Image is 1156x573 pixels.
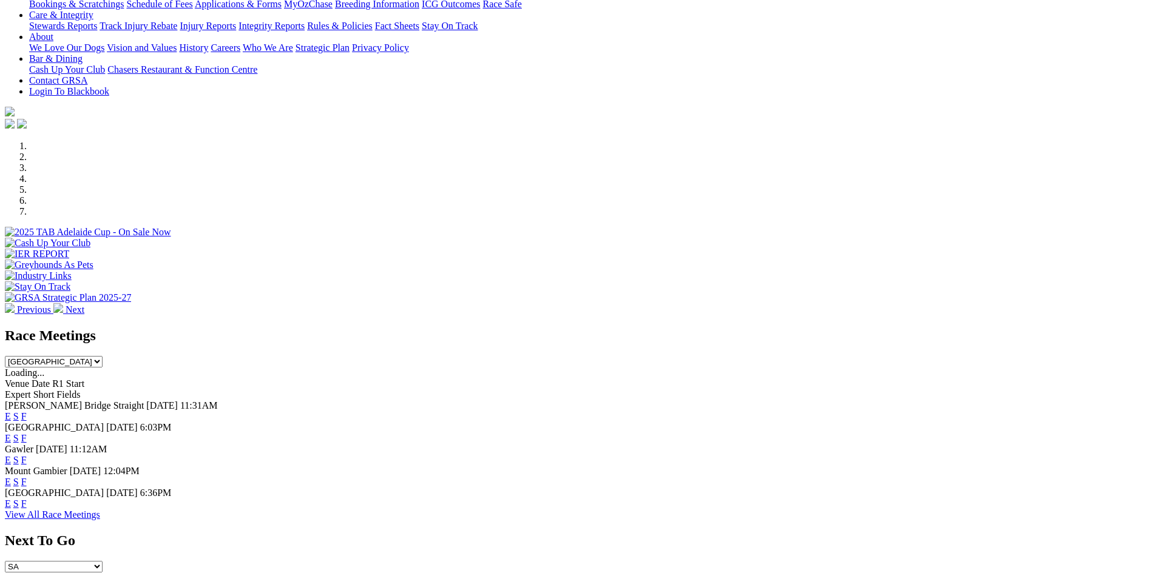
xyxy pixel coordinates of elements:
div: Bar & Dining [29,64,1151,75]
a: Privacy Policy [352,42,409,53]
img: chevron-right-pager-white.svg [53,303,63,313]
span: 6:36PM [140,488,172,498]
span: Fields [56,389,80,400]
img: chevron-left-pager-white.svg [5,303,15,313]
span: [DATE] [70,466,101,476]
div: About [29,42,1151,53]
span: Previous [17,304,51,315]
a: E [5,433,11,443]
img: IER REPORT [5,249,69,260]
a: Contact GRSA [29,75,87,85]
a: F [21,498,27,509]
a: Stay On Track [422,21,478,31]
a: We Love Our Dogs [29,42,104,53]
a: F [21,455,27,465]
div: Care & Integrity [29,21,1151,32]
a: Strategic Plan [296,42,350,53]
span: 12:04PM [103,466,140,476]
span: Next [66,304,84,315]
a: History [179,42,208,53]
a: E [5,411,11,421]
span: Venue [5,378,29,389]
a: F [21,433,27,443]
a: Previous [5,304,53,315]
span: Short [33,389,55,400]
a: View All Race Meetings [5,509,100,520]
a: Cash Up Your Club [29,64,105,75]
a: S [13,477,19,487]
a: E [5,477,11,487]
a: Care & Integrity [29,10,93,20]
span: [DATE] [146,400,178,410]
a: E [5,498,11,509]
img: logo-grsa-white.png [5,107,15,116]
span: [DATE] [106,488,138,498]
img: GRSA Strategic Plan 2025-27 [5,292,131,303]
span: 11:31AM [180,400,218,410]
a: S [13,498,19,509]
h2: Next To Go [5,532,1151,549]
a: S [13,411,19,421]
a: S [13,455,19,465]
a: Who We Are [243,42,293,53]
img: Cash Up Your Club [5,238,90,249]
a: Fact Sheets [375,21,419,31]
a: Bar & Dining [29,53,83,64]
img: 2025 TAB Adelaide Cup - On Sale Now [5,227,171,238]
span: Loading... [5,367,44,378]
a: F [21,477,27,487]
a: Track Injury Rebate [100,21,177,31]
span: Gawler [5,444,33,454]
img: Greyhounds As Pets [5,260,93,270]
h2: Race Meetings [5,327,1151,344]
span: R1 Start [52,378,84,389]
span: [DATE] [106,422,138,432]
span: [GEOGRAPHIC_DATA] [5,422,104,432]
span: 11:12AM [70,444,107,454]
a: Chasers Restaurant & Function Centre [107,64,257,75]
a: Next [53,304,84,315]
a: Stewards Reports [29,21,97,31]
span: [PERSON_NAME] Bridge Straight [5,400,144,410]
span: Date [32,378,50,389]
span: [GEOGRAPHIC_DATA] [5,488,104,498]
a: Integrity Reports [238,21,305,31]
a: Vision and Values [107,42,177,53]
a: F [21,411,27,421]
span: Expert [5,389,31,400]
a: S [13,433,19,443]
img: facebook.svg [5,119,15,129]
a: About [29,32,53,42]
img: twitter.svg [17,119,27,129]
img: Stay On Track [5,281,70,292]
a: Login To Blackbook [29,86,109,96]
span: [DATE] [36,444,67,454]
a: E [5,455,11,465]
img: Industry Links [5,270,72,281]
a: Careers [211,42,240,53]
a: Injury Reports [180,21,236,31]
a: Rules & Policies [307,21,373,31]
span: Mount Gambier [5,466,67,476]
span: 6:03PM [140,422,172,432]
